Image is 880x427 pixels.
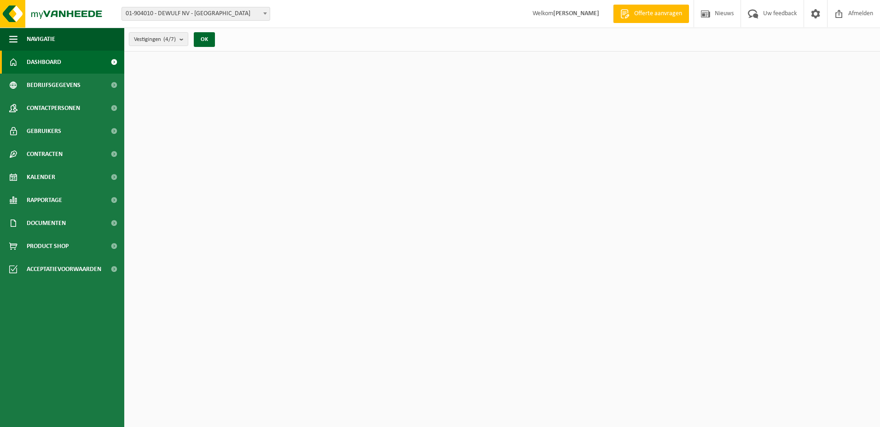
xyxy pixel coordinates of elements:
[553,10,599,17] strong: [PERSON_NAME]
[27,74,81,97] span: Bedrijfsgegevens
[122,7,270,20] span: 01-904010 - DEWULF NV - ROESELARE
[194,32,215,47] button: OK
[27,28,55,51] span: Navigatie
[27,97,80,120] span: Contactpersonen
[27,166,55,189] span: Kalender
[27,212,66,235] span: Documenten
[27,258,101,281] span: Acceptatievoorwaarden
[163,36,176,42] count: (4/7)
[27,235,69,258] span: Product Shop
[27,51,61,74] span: Dashboard
[27,143,63,166] span: Contracten
[27,189,62,212] span: Rapportage
[632,9,684,18] span: Offerte aanvragen
[129,32,188,46] button: Vestigingen(4/7)
[134,33,176,46] span: Vestigingen
[122,7,270,21] span: 01-904010 - DEWULF NV - ROESELARE
[613,5,689,23] a: Offerte aanvragen
[27,120,61,143] span: Gebruikers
